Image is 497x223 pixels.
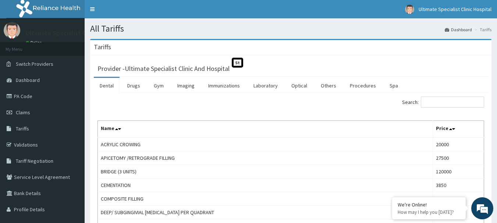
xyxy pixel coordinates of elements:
a: Dashboard [445,26,472,33]
a: Laboratory [248,78,284,93]
a: Spa [384,78,404,93]
img: User Image [4,22,20,39]
h3: Tariffs [94,44,111,50]
span: Tariffs [16,125,29,132]
span: St [232,58,243,68]
input: Search: [421,97,484,108]
img: User Image [405,5,414,14]
td: BRIDGE (3 UNITS) [98,165,433,179]
label: Search: [402,97,484,108]
td: APICETOMY /RETROGRADE FILLING [98,151,433,165]
td: CEMENTATION [98,179,433,192]
th: Name [98,121,433,138]
h3: Provider - Ultimate Specialist Clinic And Hospital [97,65,230,72]
a: Immunizations [202,78,246,93]
a: Online [26,40,43,45]
p: Ultimate Specialist Clinic Hospital [26,30,124,36]
td: COMPOSITE FILLING [98,192,433,206]
span: Tariff Negotiation [16,158,53,164]
td: 3850 [433,179,484,192]
td: 20000 [433,137,484,151]
span: Switch Providers [16,61,53,67]
div: We're Online! [398,201,460,208]
td: 12000 [433,192,484,206]
li: Tariffs [473,26,491,33]
a: Gym [148,78,170,93]
a: Drugs [121,78,146,93]
th: Price [433,121,484,138]
td: 27500 [433,151,484,165]
a: Procedures [344,78,382,93]
span: Ultimate Specialist Clinic Hospital [419,6,491,12]
a: Optical [285,78,313,93]
a: Dental [94,78,120,93]
span: Claims [16,109,30,116]
p: How may I help you today? [398,209,460,215]
h1: All Tariffs [90,24,491,33]
a: Others [315,78,342,93]
td: ACRYLIC CROWING [98,137,433,151]
a: Imaging [171,78,200,93]
td: DEEP/ SUBGINGIVIAL [MEDICAL_DATA] PER QUADRANT [98,206,433,219]
td: 120000 [433,165,484,179]
span: Dashboard [16,77,40,83]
